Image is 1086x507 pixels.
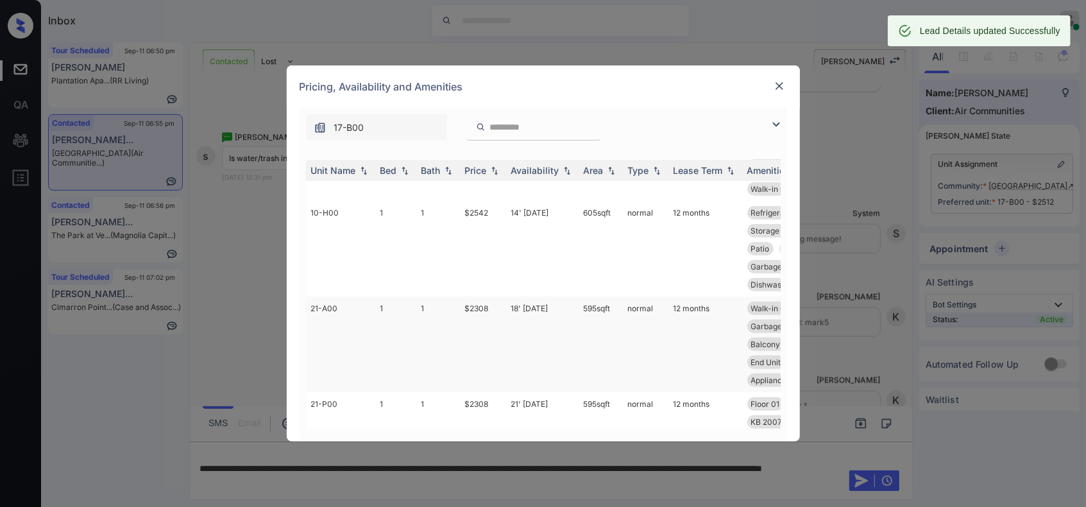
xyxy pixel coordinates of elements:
td: $2308 [460,392,506,488]
td: 18' [DATE] [506,296,579,392]
td: 12 months [668,296,742,392]
td: 1 [416,392,460,488]
span: Appliances Stai... [751,375,813,385]
div: Price [465,165,487,176]
td: normal [623,392,668,488]
td: 14' [DATE] [506,201,579,296]
td: 12 months [668,201,742,296]
div: Availability [511,165,559,176]
div: Type [628,165,649,176]
span: Storage Exterio... [751,226,813,236]
td: 1 [416,296,460,392]
td: normal [623,296,668,392]
td: 21-A00 [306,296,375,392]
img: close [773,80,786,92]
td: 605 sqft [579,201,623,296]
div: Lease Term [674,165,723,176]
span: Patio [751,244,770,253]
td: 12 months [668,392,742,488]
img: sorting [357,166,370,175]
span: Garbage disposa... [751,322,818,331]
div: Pricing, Availability and Amenities [287,65,800,108]
td: 10-H00 [306,201,375,296]
td: $2308 [460,296,506,392]
div: Bed [380,165,397,176]
td: 1 [416,201,460,296]
img: sorting [488,166,501,175]
span: Walk-in Closets [751,184,808,194]
img: sorting [442,166,455,175]
div: Lead Details updated Successfully [920,19,1060,42]
span: Balcony Private [751,339,809,349]
img: sorting [561,166,573,175]
img: sorting [724,166,737,175]
img: icon-zuma [314,121,327,134]
td: 1 [375,296,416,392]
div: Unit Name [311,165,356,176]
img: icon-zuma [768,117,784,132]
td: 21-P00 [306,392,375,488]
img: icon-zuma [476,121,486,133]
div: Amenities [747,165,790,176]
span: 17-B00 [334,121,364,135]
span: KB 2007 [751,417,783,427]
span: Floor 01 [751,399,780,409]
span: Walk-in Closets [751,304,808,313]
img: sorting [398,166,411,175]
td: 21' [DATE] [506,392,579,488]
span: Refrigerator Le... [751,208,812,218]
td: 1 [375,201,416,296]
div: Area [584,165,604,176]
td: 1 [375,392,416,488]
td: $2542 [460,201,506,296]
div: Bath [421,165,441,176]
span: Dishwasher [751,280,794,289]
td: 595 sqft [579,392,623,488]
td: 595 sqft [579,296,623,392]
span: End Unit [751,357,781,367]
img: sorting [650,166,663,175]
span: Garbage disposa... [751,262,818,271]
img: sorting [605,166,618,175]
td: normal [623,201,668,296]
